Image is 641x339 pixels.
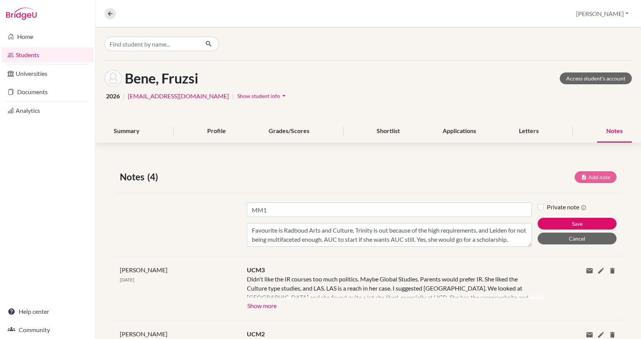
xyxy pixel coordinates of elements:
[128,92,229,101] a: [EMAIL_ADDRESS][DOMAIN_NAME]
[510,120,548,143] div: Letters
[538,233,617,244] button: Cancel
[560,72,632,84] a: Access student's account
[2,29,93,44] a: Home
[538,218,617,230] button: Save
[280,92,288,100] i: arrow_drop_down
[123,92,125,101] span: |
[259,120,319,143] div: Grades/Scores
[2,103,93,118] a: Analytics
[237,93,280,99] span: Show student info
[6,8,37,20] img: Bridge-U
[105,120,149,143] div: Summary
[247,330,265,337] span: UCM2
[575,171,617,183] button: Add note
[2,304,93,319] a: Help center
[105,70,122,87] img: Fruzsi Bene's avatar
[237,90,288,102] button: Show student infoarrow_drop_down
[2,322,93,337] a: Community
[433,120,485,143] div: Applications
[247,299,277,311] button: Show more
[2,66,93,81] a: Universities
[367,120,409,143] div: Shortlist
[597,120,632,143] div: Notes
[573,6,632,21] button: [PERSON_NAME]
[247,266,265,273] span: UCM3
[120,330,167,337] span: [PERSON_NAME]
[247,275,532,299] div: Didn't like the IR courses too much politics. Maybe Global Studies. Parents would prefer IR. She ...
[120,266,167,273] span: [PERSON_NAME]
[198,120,235,143] div: Profile
[106,92,120,101] span: 2026
[2,47,93,63] a: Students
[547,202,586,212] label: Private note
[147,170,161,184] span: (4)
[120,170,147,184] span: Notes
[232,92,234,101] span: |
[105,37,199,51] input: Find student by name...
[125,70,198,87] h1: Bene, Fruzsi
[2,84,93,100] a: Documents
[247,202,532,217] input: Note title (required)
[120,277,134,283] span: [DATE]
